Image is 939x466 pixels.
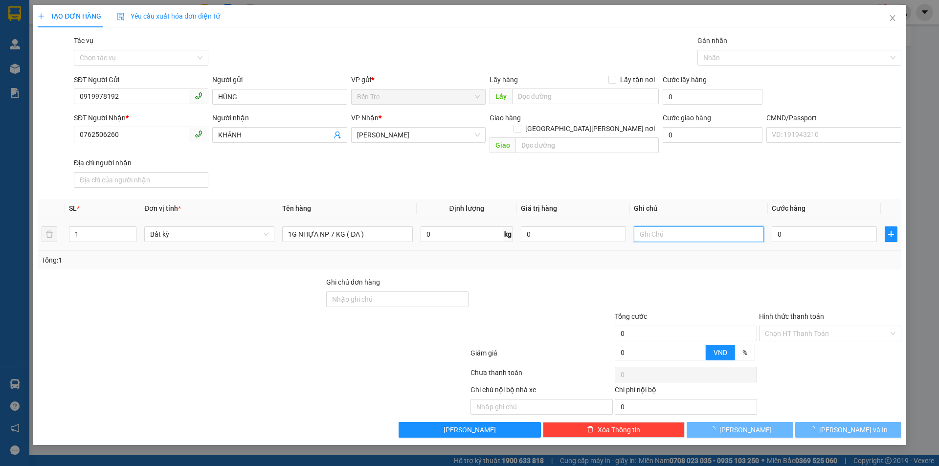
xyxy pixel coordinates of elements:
[521,204,557,212] span: Giá trị hàng
[351,74,486,85] div: VP gửi
[74,37,93,44] label: Tác vụ
[663,76,707,84] label: Cước lấy hàng
[195,92,202,100] span: phone
[697,37,727,44] label: Gán nhãn
[759,312,824,320] label: Hình thức thanh toán
[357,89,480,104] span: Bến Tre
[503,226,513,242] span: kg
[74,74,208,85] div: SĐT Người Gửi
[69,204,77,212] span: SL
[709,426,719,433] span: loading
[42,255,362,266] div: Tổng: 1
[399,422,541,438] button: [PERSON_NAME]
[795,422,901,438] button: [PERSON_NAME] và In
[772,204,805,212] span: Cước hàng
[38,13,45,20] span: plus
[885,230,897,238] span: plus
[326,278,380,286] label: Ghi chú đơn hàng
[663,127,762,143] input: Cước giao hàng
[470,384,613,399] div: Ghi chú nội bộ nhà xe
[212,74,347,85] div: Người gửi
[630,199,768,218] th: Ghi chú
[634,226,764,242] input: Ghi Chú
[490,76,518,84] span: Lấy hàng
[326,291,469,307] input: Ghi chú đơn hàng
[819,424,888,435] span: [PERSON_NAME] và In
[74,112,208,123] div: SĐT Người Nhận
[449,204,484,212] span: Định lượng
[766,112,901,123] div: CMND/Passport
[598,424,640,435] span: Xóa Thông tin
[543,422,685,438] button: deleteXóa Thông tin
[615,384,757,399] div: Chi phí nội bộ
[587,426,594,434] span: delete
[719,424,772,435] span: [PERSON_NAME]
[470,399,613,415] input: Nhập ghi chú
[687,422,793,438] button: [PERSON_NAME]
[490,137,515,153] span: Giao
[74,172,208,188] input: Địa chỉ của người nhận
[663,114,711,122] label: Cước giao hàng
[444,424,496,435] span: [PERSON_NAME]
[150,227,268,242] span: Bất kỳ
[117,13,125,21] img: icon
[351,114,379,122] span: VP Nhận
[212,112,347,123] div: Người nhận
[615,312,647,320] span: Tổng cước
[714,349,727,356] span: VND
[357,128,480,142] span: Hồ Chí Minh
[74,157,208,168] div: Địa chỉ người nhận
[521,226,626,242] input: 0
[663,89,762,105] input: Cước lấy hàng
[521,123,659,134] span: [GEOGRAPHIC_DATA][PERSON_NAME] nơi
[282,204,311,212] span: Tên hàng
[144,204,181,212] span: Đơn vị tính
[885,226,897,242] button: plus
[512,89,659,104] input: Dọc đường
[469,367,614,384] div: Chưa thanh toán
[490,89,512,104] span: Lấy
[515,137,659,153] input: Dọc đường
[616,74,659,85] span: Lấy tận nơi
[889,14,896,22] span: close
[282,226,412,242] input: VD: Bàn, Ghế
[490,114,521,122] span: Giao hàng
[38,12,101,20] span: TẠO ĐƠN HÀNG
[808,426,819,433] span: loading
[469,348,614,365] div: Giảm giá
[334,131,341,139] span: user-add
[42,226,57,242] button: delete
[117,12,220,20] span: Yêu cầu xuất hóa đơn điện tử
[879,5,906,32] button: Close
[195,130,202,138] span: phone
[742,349,747,356] span: %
